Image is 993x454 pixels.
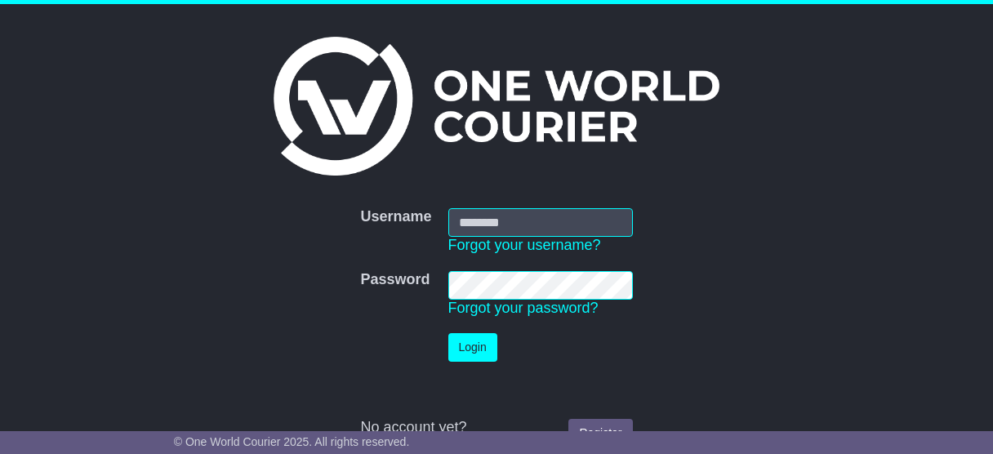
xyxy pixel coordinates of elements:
button: Login [448,333,497,362]
a: Forgot your password? [448,300,599,316]
label: Username [360,208,431,226]
a: Forgot your username? [448,237,601,253]
img: One World [274,37,719,176]
span: © One World Courier 2025. All rights reserved. [174,435,410,448]
label: Password [360,271,430,289]
a: Register [568,419,632,447]
div: No account yet? [360,419,632,437]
